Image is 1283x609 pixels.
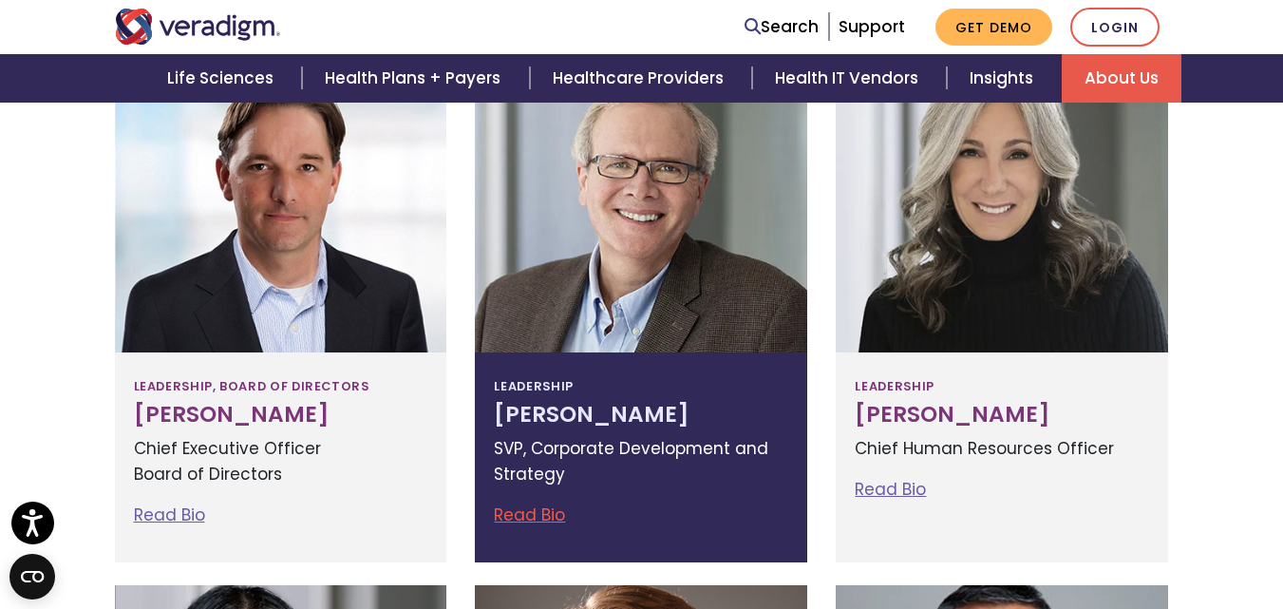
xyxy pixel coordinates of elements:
a: Life Sciences [144,54,302,103]
a: Read Bio [134,504,205,526]
a: Login [1070,8,1160,47]
a: Insights [947,54,1062,103]
h3: [PERSON_NAME] [134,402,428,428]
a: Read Bio [855,478,926,501]
h3: [PERSON_NAME] [855,402,1149,428]
a: About Us [1062,54,1181,103]
span: Leadership, Board of Directors [134,371,369,402]
a: Read Bio [494,504,565,526]
a: Health IT Vendors [752,54,947,103]
p: Chief Human Resources Officer [855,436,1149,462]
a: Support [839,15,905,38]
p: SVP, Corporate Development and Strategy [494,436,788,487]
button: Open CMP widget [9,554,55,599]
img: Veradigm logo [115,9,281,45]
a: Health Plans + Payers [302,54,529,103]
a: Search [745,14,819,40]
a: Get Demo [935,9,1052,46]
span: Leadership [855,371,934,402]
span: Leadership [494,371,573,402]
a: Healthcare Providers [530,54,752,103]
p: Chief Executive Officer Board of Directors [134,436,428,487]
h3: [PERSON_NAME] [494,402,788,428]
